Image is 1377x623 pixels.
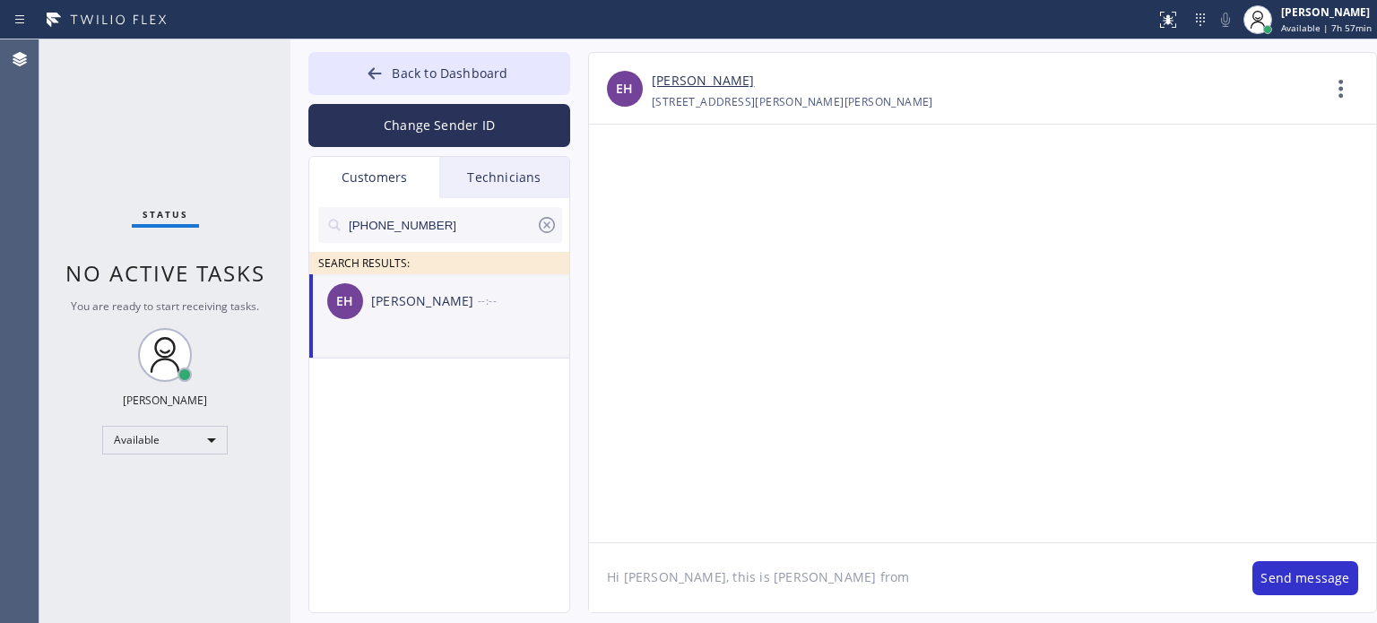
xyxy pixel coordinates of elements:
span: SEARCH RESULTS: [318,255,410,271]
div: [STREET_ADDRESS][PERSON_NAME][PERSON_NAME] [652,91,933,112]
input: Search [347,207,536,243]
span: Back to Dashboard [392,65,507,82]
div: Technicians [439,157,569,198]
span: You are ready to start receiving tasks. [71,299,259,314]
button: Change Sender ID [308,104,570,147]
div: Available [102,426,228,454]
span: No active tasks [65,258,265,288]
a: [PERSON_NAME] [652,71,754,91]
button: Back to Dashboard [308,52,570,95]
button: Mute [1213,7,1238,32]
button: Send message [1252,561,1358,595]
span: Status [143,208,188,221]
div: [PERSON_NAME] [371,291,478,312]
span: EH [616,79,633,100]
span: Available | 7h 57min [1281,22,1372,34]
div: --:-- [478,290,571,311]
div: Customers [309,157,439,198]
div: [PERSON_NAME] [123,393,207,408]
div: [PERSON_NAME] [1281,4,1372,20]
textarea: Hi [PERSON_NAME], this is [PERSON_NAME] from [589,543,1234,612]
span: EH [336,291,353,312]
